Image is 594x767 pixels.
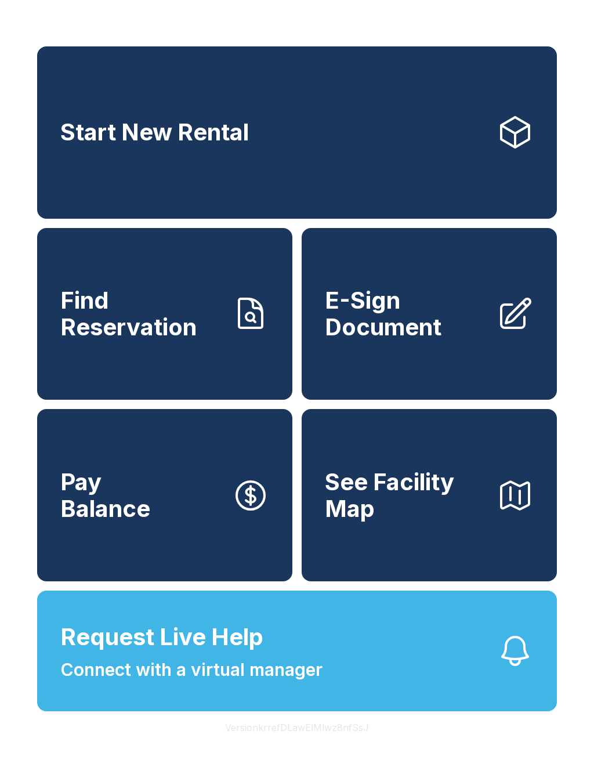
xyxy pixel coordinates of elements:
[60,469,150,522] span: Pay Balance
[302,228,557,400] a: E-Sign Document
[60,287,223,340] span: Find Reservation
[302,409,557,581] button: See Facility Map
[37,591,557,711] button: Request Live HelpConnect with a virtual manager
[216,711,378,744] button: VersionkrrefDLawElMlwz8nfSsJ
[60,657,323,683] span: Connect with a virtual manager
[37,46,557,219] a: Start New Rental
[60,119,249,146] span: Start New Rental
[325,287,487,340] span: E-Sign Document
[37,228,292,400] a: Find Reservation
[60,620,263,654] span: Request Live Help
[325,469,487,522] span: See Facility Map
[37,409,292,581] button: PayBalance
